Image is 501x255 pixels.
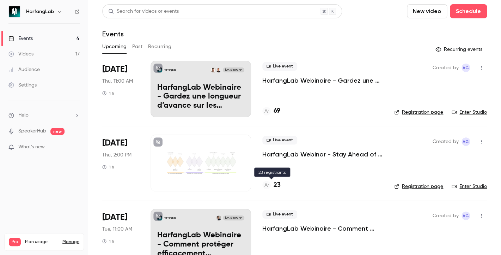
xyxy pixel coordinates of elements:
[262,210,297,219] span: Live event
[151,61,251,117] a: HarfangLab Webinaire - Gardez une longueur d’avance sur les menaces avec HarfangLab ScoutHarfangL...
[18,127,46,135] a: SpeakerHub
[262,62,297,71] span: Live event
[18,112,29,119] span: Help
[102,90,114,96] div: 1 h
[102,64,127,75] span: [DATE]
[132,41,142,52] button: Past
[216,215,221,220] img: Florian Le Roux
[25,239,58,245] span: Plan usage
[102,61,139,117] div: Oct 9 Thu, 11:00 AM (Europe/Paris)
[463,64,469,72] span: AG
[450,4,487,18] button: Schedule
[102,212,127,223] span: [DATE]
[50,128,65,135] span: new
[462,137,470,146] span: Alexandre Gestat
[71,144,80,150] iframe: Noticeable Trigger
[102,238,114,244] div: 1 h
[433,137,459,146] span: Created by
[452,109,487,116] a: Enter Studio
[102,135,139,191] div: Oct 9 Thu, 2:00 PM (Europe/Paris)
[9,238,21,246] span: Pro
[462,64,470,72] span: Alexandre Gestat
[102,41,127,52] button: Upcoming
[274,180,281,190] h4: 23
[262,180,281,190] a: 23
[8,82,37,89] div: Settings
[18,143,45,151] span: What's new
[462,212,470,220] span: Alexandre Gestat
[452,183,487,190] a: Enter Studio
[102,78,133,85] span: Thu, 11:00 AM
[262,76,383,85] a: HarfangLab Webinaire - Gardez une longueur d’avance sur les menaces avec HarfangLab Scout
[164,68,176,72] p: HarfangLab
[394,183,443,190] a: Registration page
[8,35,33,42] div: Events
[433,64,459,72] span: Created by
[9,6,20,17] img: HarfangLab
[102,164,114,170] div: 1 h
[262,136,297,144] span: Live event
[223,215,244,220] span: [DATE] 11:00 AM
[211,67,216,72] img: Guillaume Ruty
[164,216,176,220] p: HarfangLab
[262,224,383,233] a: HarfangLab Webinaire - Comment protéger efficacement l’enseignement supérieur contre les cyberatt...
[102,30,124,38] h1: Events
[433,212,459,220] span: Created by
[223,67,244,72] span: [DATE] 11:00 AM
[463,137,469,146] span: AG
[262,150,383,159] a: HarfangLab Webinar - Stay Ahead of Threats with HarfangLab Scout
[148,41,172,52] button: Recurring
[102,137,127,149] span: [DATE]
[157,83,244,111] p: HarfangLab Webinaire - Gardez une longueur d’avance sur les menaces avec HarfangLab Scout
[463,212,469,220] span: AG
[274,106,280,116] h4: 69
[432,44,487,55] button: Recurring events
[102,226,132,233] span: Tue, 11:00 AM
[216,67,221,72] img: Alexandre Gestat
[394,109,443,116] a: Registration page
[8,51,33,58] div: Videos
[62,239,79,245] a: Manage
[8,112,80,119] li: help-dropdown-opener
[108,8,179,15] div: Search for videos or events
[8,66,40,73] div: Audience
[407,4,447,18] button: New video
[262,106,280,116] a: 69
[102,152,132,159] span: Thu, 2:00 PM
[26,8,54,15] h6: HarfangLab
